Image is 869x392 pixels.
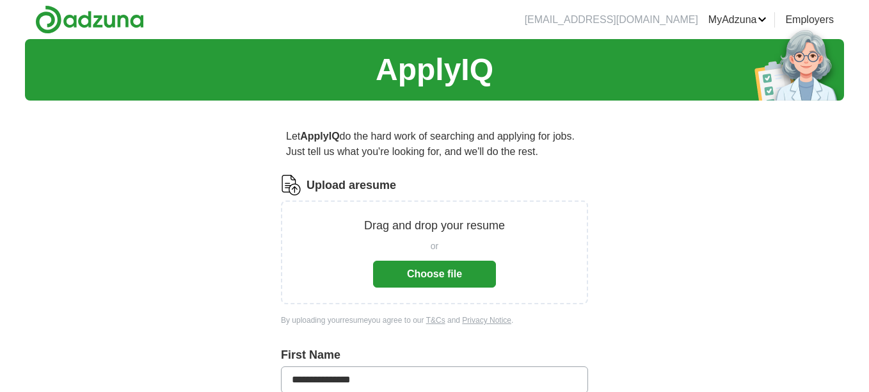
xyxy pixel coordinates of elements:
span: or [431,240,438,253]
p: Let do the hard work of searching and applying for jobs. Just tell us what you're looking for, an... [281,124,588,165]
img: Adzuna logo [35,5,144,34]
a: MyAdzuna [708,12,767,28]
label: Upload a resume [307,177,396,194]
a: T&Cs [426,316,445,325]
h1: ApplyIQ [376,47,493,93]
img: CV Icon [281,175,301,195]
button: Choose file [373,261,496,288]
p: Drag and drop your resume [364,217,505,234]
a: Employers [785,12,834,28]
a: Privacy Notice [462,316,511,325]
div: By uploading your resume you agree to our and . [281,314,588,326]
li: [EMAIL_ADDRESS][DOMAIN_NAME] [525,12,698,28]
strong: ApplyIQ [300,131,339,142]
label: First Name [281,347,588,364]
